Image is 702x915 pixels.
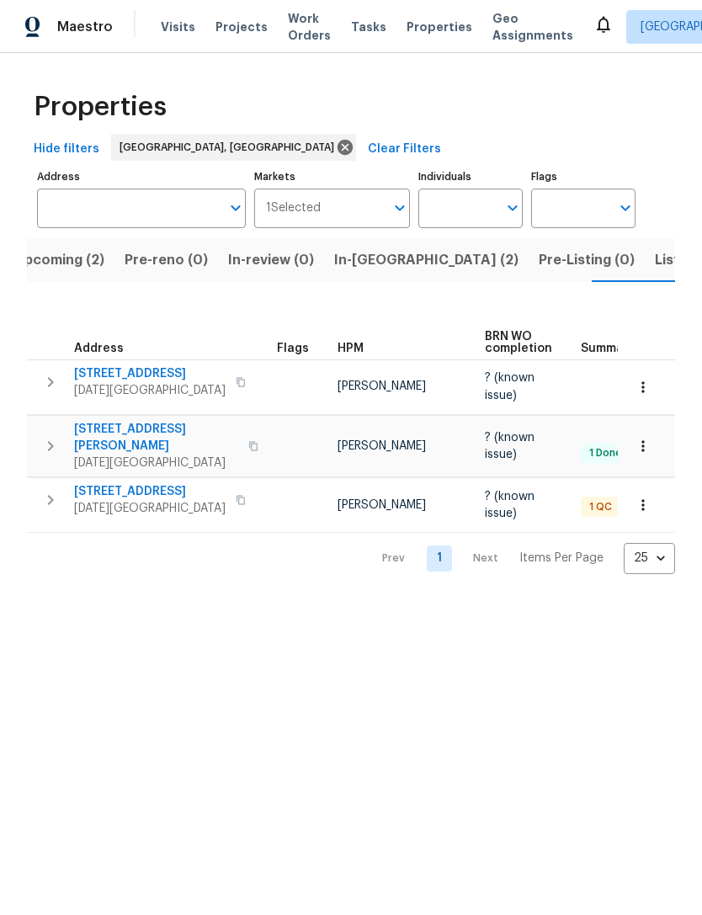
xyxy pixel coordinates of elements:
[228,248,314,272] span: In-review (0)
[581,343,636,354] span: Summary
[74,500,226,517] span: [DATE][GEOGRAPHIC_DATA]
[266,201,321,215] span: 1 Selected
[582,446,629,460] span: 1 Done
[277,343,309,354] span: Flags
[224,196,247,220] button: Open
[388,196,412,220] button: Open
[531,172,636,182] label: Flags
[582,500,619,514] span: 1 QC
[57,19,113,35] span: Maestro
[111,134,356,161] div: [GEOGRAPHIC_DATA], [GEOGRAPHIC_DATA]
[418,172,523,182] label: Individuals
[361,134,448,165] button: Clear Filters
[125,248,208,272] span: Pre-reno (0)
[14,248,104,272] span: Upcoming (2)
[427,545,452,572] a: Goto page 1
[351,21,386,33] span: Tasks
[614,196,637,220] button: Open
[338,440,426,452] span: [PERSON_NAME]
[485,331,552,354] span: BRN WO completion
[74,483,226,500] span: [STREET_ADDRESS]
[74,421,238,455] span: [STREET_ADDRESS][PERSON_NAME]
[338,343,364,354] span: HPM
[215,19,268,35] span: Projects
[74,455,238,471] span: [DATE][GEOGRAPHIC_DATA]
[74,343,124,354] span: Address
[368,139,441,160] span: Clear Filters
[338,380,426,392] span: [PERSON_NAME]
[485,491,534,519] span: ? (known issue)
[27,134,106,165] button: Hide filters
[34,139,99,160] span: Hide filters
[366,543,675,574] nav: Pagination Navigation
[485,432,534,460] span: ? (known issue)
[288,10,331,44] span: Work Orders
[492,10,573,44] span: Geo Assignments
[161,19,195,35] span: Visits
[120,139,341,156] span: [GEOGRAPHIC_DATA], [GEOGRAPHIC_DATA]
[485,372,534,401] span: ? (known issue)
[74,382,226,399] span: [DATE][GEOGRAPHIC_DATA]
[407,19,472,35] span: Properties
[74,365,226,382] span: [STREET_ADDRESS]
[34,98,167,115] span: Properties
[519,550,604,567] p: Items Per Page
[501,196,524,220] button: Open
[254,172,411,182] label: Markets
[624,536,675,580] div: 25
[334,248,519,272] span: In-[GEOGRAPHIC_DATA] (2)
[37,172,246,182] label: Address
[338,499,426,511] span: [PERSON_NAME]
[539,248,635,272] span: Pre-Listing (0)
